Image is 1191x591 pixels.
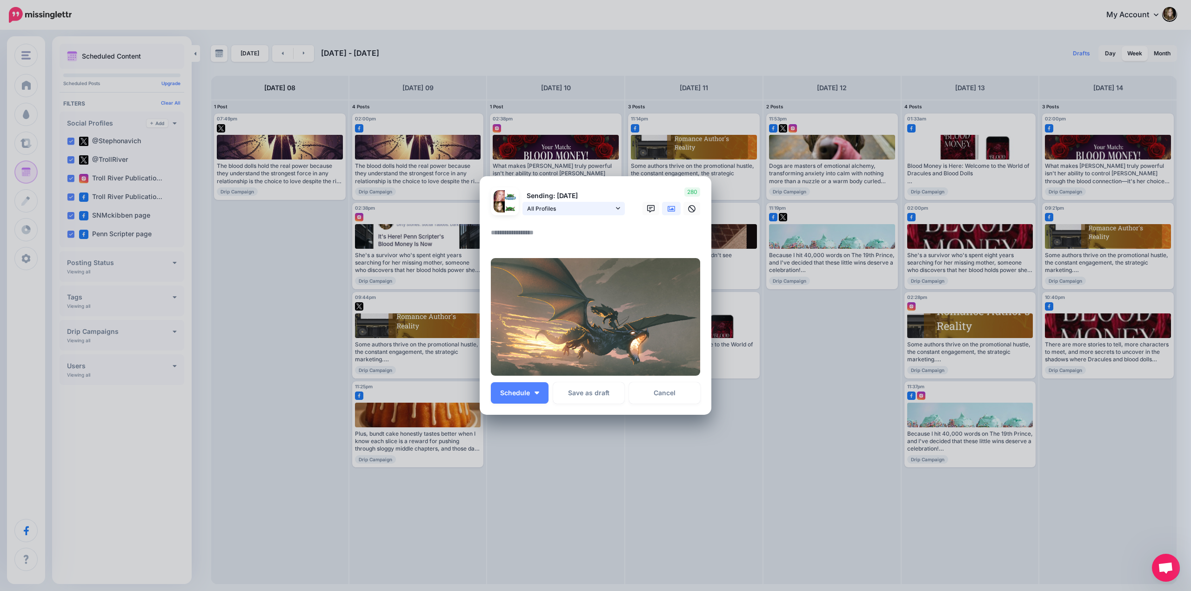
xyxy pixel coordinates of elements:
[500,390,530,396] span: Schedule
[522,202,625,215] a: All Profiles
[491,382,549,404] button: Schedule
[494,190,505,201] img: HRzsaPVm-3629.jpeg
[684,187,700,197] span: 280
[535,392,539,394] img: arrow-down-white.png
[527,204,614,213] span: All Profiles
[505,205,516,212] img: MQSQsEJ6-30810.jpeg
[629,382,700,404] a: Cancel
[553,382,624,404] button: Save as draft
[491,258,700,376] img: QUSQL7RT6TQFKM5KYRVCK695PMIHTGQI.jpg
[505,190,516,201] img: 15741097_1379536512076986_2282019521477070531_n-bsa45826.png
[494,201,505,212] img: picture-bsa83780.png
[522,191,625,201] p: Sending: [DATE]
